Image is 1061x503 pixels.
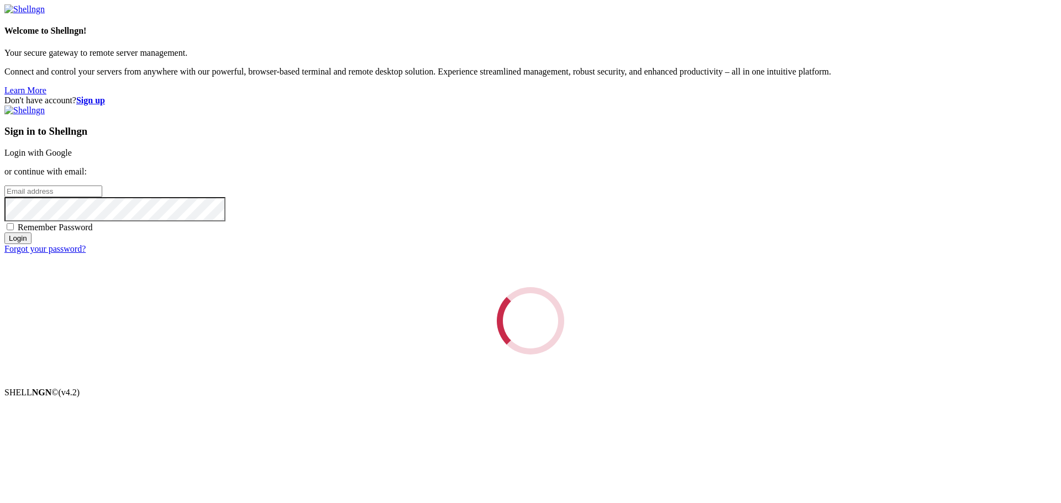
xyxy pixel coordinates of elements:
p: Your secure gateway to remote server management. [4,48,1057,58]
span: Remember Password [18,223,93,232]
img: Shellngn [4,105,45,115]
a: Learn More [4,86,46,95]
h4: Welcome to Shellngn! [4,26,1057,36]
span: SHELL © [4,388,80,397]
p: Connect and control your servers from anywhere with our powerful, browser-based terminal and remo... [4,67,1057,77]
a: Forgot your password? [4,244,86,253]
input: Email address [4,186,102,197]
input: Login [4,232,31,244]
div: Don't have account? [4,96,1057,105]
a: Sign up [76,96,105,105]
div: Loading... [484,274,577,368]
h3: Sign in to Shellngn [4,125,1057,137]
b: NGN [32,388,52,397]
span: 4.2.0 [59,388,80,397]
p: or continue with email: [4,167,1057,177]
img: Shellngn [4,4,45,14]
input: Remember Password [7,223,14,230]
a: Login with Google [4,148,72,157]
